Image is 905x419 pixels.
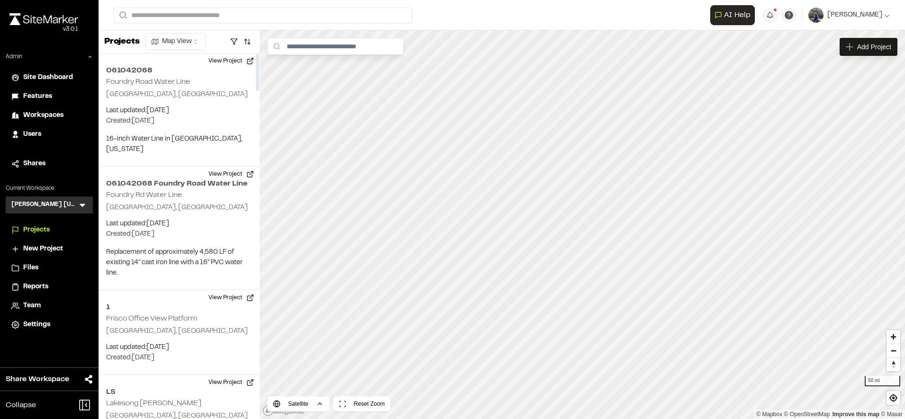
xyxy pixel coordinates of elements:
a: Maxar [881,411,903,418]
a: Mapbox logo [262,405,304,416]
p: Admin [6,53,22,61]
span: New Project [23,244,63,254]
p: Last updated: [DATE] [106,106,252,116]
button: Zoom out [887,344,900,357]
canvas: Map [260,30,905,419]
a: Mapbox [756,411,782,418]
span: Shares [23,159,45,169]
p: [GEOGRAPHIC_DATA], [GEOGRAPHIC_DATA] [106,203,252,213]
h3: [PERSON_NAME] [US_STATE] [11,200,78,210]
p: Created: [DATE] [106,116,252,126]
h2: Foundry Road Water Line [106,79,190,85]
a: Site Dashboard [11,72,87,83]
span: Features [23,91,52,102]
div: Oh geez...please don't... [9,25,78,34]
h2: Lakesong [PERSON_NAME] [106,400,201,407]
button: Search [114,8,131,23]
span: Reports [23,282,48,292]
div: Open AI Assistant [710,5,759,25]
a: Projects [11,225,87,235]
a: Reports [11,282,87,292]
a: New Project [11,244,87,254]
span: [PERSON_NAME] [827,10,882,20]
span: Files [23,263,38,273]
h2: LS [106,386,252,398]
span: Workspaces [23,110,63,121]
button: View Project [203,375,260,390]
p: [GEOGRAPHIC_DATA], [GEOGRAPHIC_DATA] [106,326,252,337]
p: Projects [104,36,140,48]
button: View Project [203,53,260,69]
p: [GEOGRAPHIC_DATA], [GEOGRAPHIC_DATA] [106,89,252,100]
p: Replacement of approximately 4,580 LF of existing 14" cast iron line with a 16" PVC water line. [106,247,252,278]
button: Zoom in [887,330,900,344]
p: Last updated: [DATE] [106,219,252,229]
span: Site Dashboard [23,72,73,83]
a: Files [11,263,87,273]
h2: Frisco Office View Platform [106,315,198,322]
h2: 061042068 Foundry Road Water Line [106,178,252,189]
h2: 1 [106,302,252,313]
p: Last updated: [DATE] [106,342,252,353]
button: Find my location [887,391,900,405]
a: Features [11,91,87,102]
a: Users [11,129,87,140]
p: Created: [DATE] [106,353,252,363]
button: View Project [203,290,260,305]
p: Created: [DATE] [106,229,252,240]
a: Workspaces [11,110,87,121]
img: User [808,8,824,23]
div: 50 mi [865,376,900,386]
img: rebrand.png [9,13,78,25]
a: Map feedback [833,411,879,418]
button: View Project [203,167,260,182]
a: OpenStreetMap [784,411,830,418]
a: Settings [11,320,87,330]
a: Team [11,301,87,311]
a: Shares [11,159,87,169]
button: Reset bearing to north [887,357,900,371]
span: Collapse [6,400,36,411]
h2: 061042068 [106,65,252,76]
span: AI Help [724,9,751,21]
span: Share Workspace [6,374,69,385]
button: [PERSON_NAME] [808,8,890,23]
p: 16-inch Water Line in [GEOGRAPHIC_DATA], [US_STATE] [106,134,252,155]
h2: Foundry Rd Water Line [106,192,182,198]
span: Settings [23,320,50,330]
span: Add Project [857,42,891,52]
button: Open AI Assistant [710,5,755,25]
button: Satellite [267,396,329,411]
span: Projects [23,225,50,235]
span: Users [23,129,41,140]
span: Team [23,301,41,311]
button: Reset Zoom [333,396,390,411]
p: Current Workspace [6,184,93,193]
